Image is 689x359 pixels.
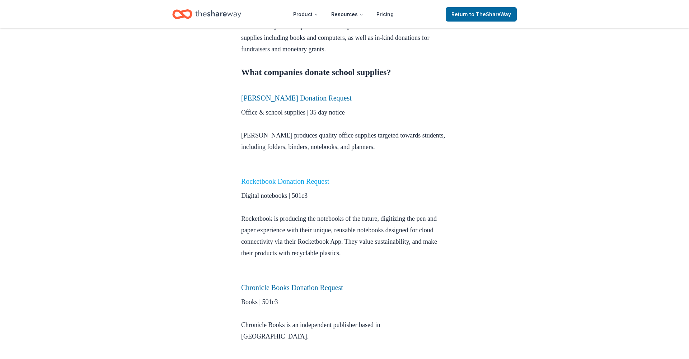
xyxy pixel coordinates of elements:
[241,284,343,292] a: Chronicle Books Donation Request
[172,6,241,23] a: Home
[287,7,324,22] button: Product
[241,9,448,66] p: We know that sourcing donations for schools and PTA/PTOs can be difficult, so TheShareWay has com...
[241,66,448,89] h2: What companies donate school supplies?
[287,6,399,23] nav: Main
[241,177,329,185] a: Rocketbook Donation Request
[241,107,448,176] p: Office & school supplies | 35 day notice [PERSON_NAME] produces quality office supplies targeted ...
[241,94,352,102] a: [PERSON_NAME] Donation Request
[469,11,511,17] span: to TheShareWay
[446,7,517,22] a: Returnto TheShareWay
[451,10,511,19] span: Return
[241,190,448,282] p: Digital notebooks | 501c3 Rocketbook is producing the notebooks of the future, digitizing the pen...
[371,7,399,22] a: Pricing
[325,7,369,22] button: Resources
